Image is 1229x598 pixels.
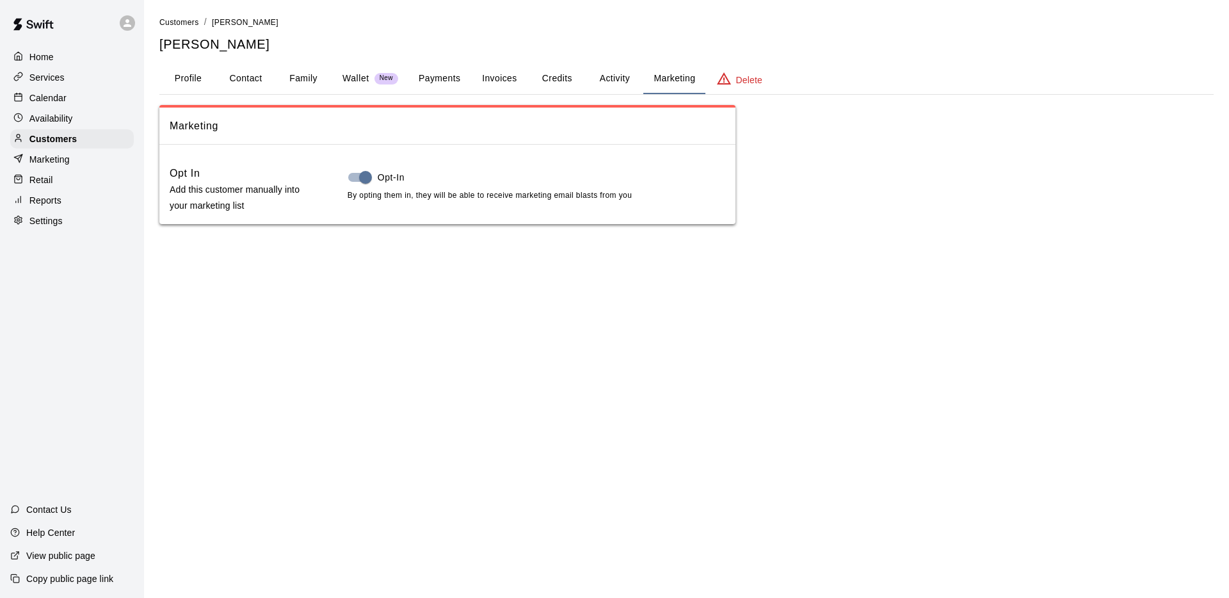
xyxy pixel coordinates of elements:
[170,165,200,182] h6: Opt In
[204,15,207,29] li: /
[10,211,134,230] a: Settings
[275,63,332,94] button: Family
[170,118,725,134] span: Marketing
[170,182,314,214] p: Add this customer manually into your marketing list
[26,572,113,585] p: Copy public page link
[26,526,75,539] p: Help Center
[29,194,61,207] p: Reports
[348,190,725,202] span: By opting them in, they will be able to receive marketing email blasts from you
[470,63,528,94] button: Invoices
[10,68,134,87] a: Services
[29,112,73,125] p: Availability
[10,88,134,108] a: Calendar
[643,63,705,94] button: Marketing
[374,74,398,83] span: New
[29,133,77,145] p: Customers
[212,18,278,27] span: [PERSON_NAME]
[159,36,1214,53] h5: [PERSON_NAME]
[408,63,470,94] button: Payments
[10,150,134,169] a: Marketing
[26,503,72,516] p: Contact Us
[10,109,134,128] a: Availability
[29,51,54,63] p: Home
[159,63,1214,94] div: basic tabs example
[29,153,70,166] p: Marketing
[29,92,67,104] p: Calendar
[29,174,53,186] p: Retail
[217,63,275,94] button: Contact
[342,72,369,85] p: Wallet
[29,214,63,227] p: Settings
[10,170,134,190] a: Retail
[10,47,134,67] a: Home
[378,171,405,184] span: Opt-In
[159,15,1214,29] nav: breadcrumb
[159,18,199,27] span: Customers
[736,74,762,86] p: Delete
[29,71,65,84] p: Services
[586,63,643,94] button: Activity
[528,63,586,94] button: Credits
[159,17,199,27] a: Customers
[10,129,134,149] a: Customers
[10,191,134,210] a: Reports
[159,63,217,94] button: Profile
[26,549,95,562] p: View public page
